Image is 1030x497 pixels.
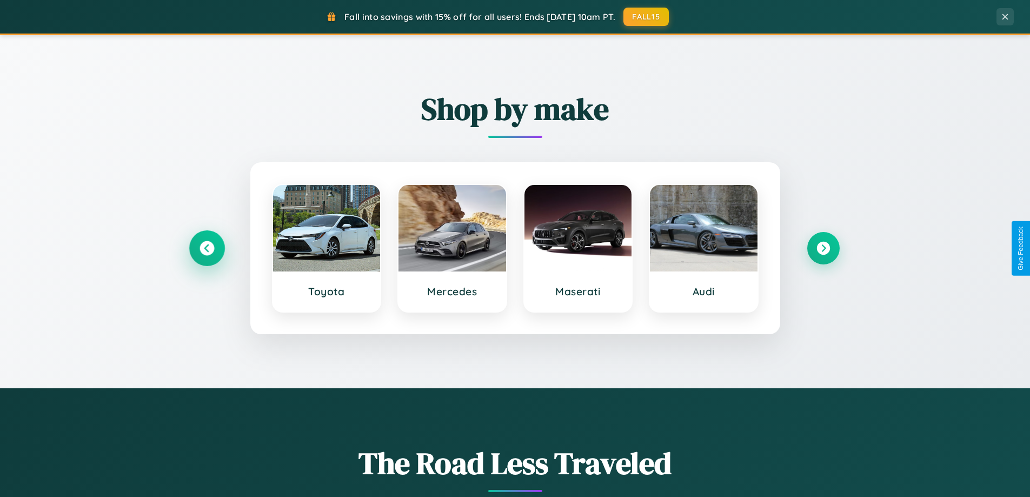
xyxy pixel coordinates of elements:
[409,285,495,298] h3: Mercedes
[535,285,621,298] h3: Maserati
[191,442,840,484] h1: The Road Less Traveled
[344,11,615,22] span: Fall into savings with 15% off for all users! Ends [DATE] 10am PT.
[284,285,370,298] h3: Toyota
[661,285,747,298] h3: Audi
[623,8,669,26] button: FALL15
[191,88,840,130] h2: Shop by make
[1017,227,1025,270] div: Give Feedback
